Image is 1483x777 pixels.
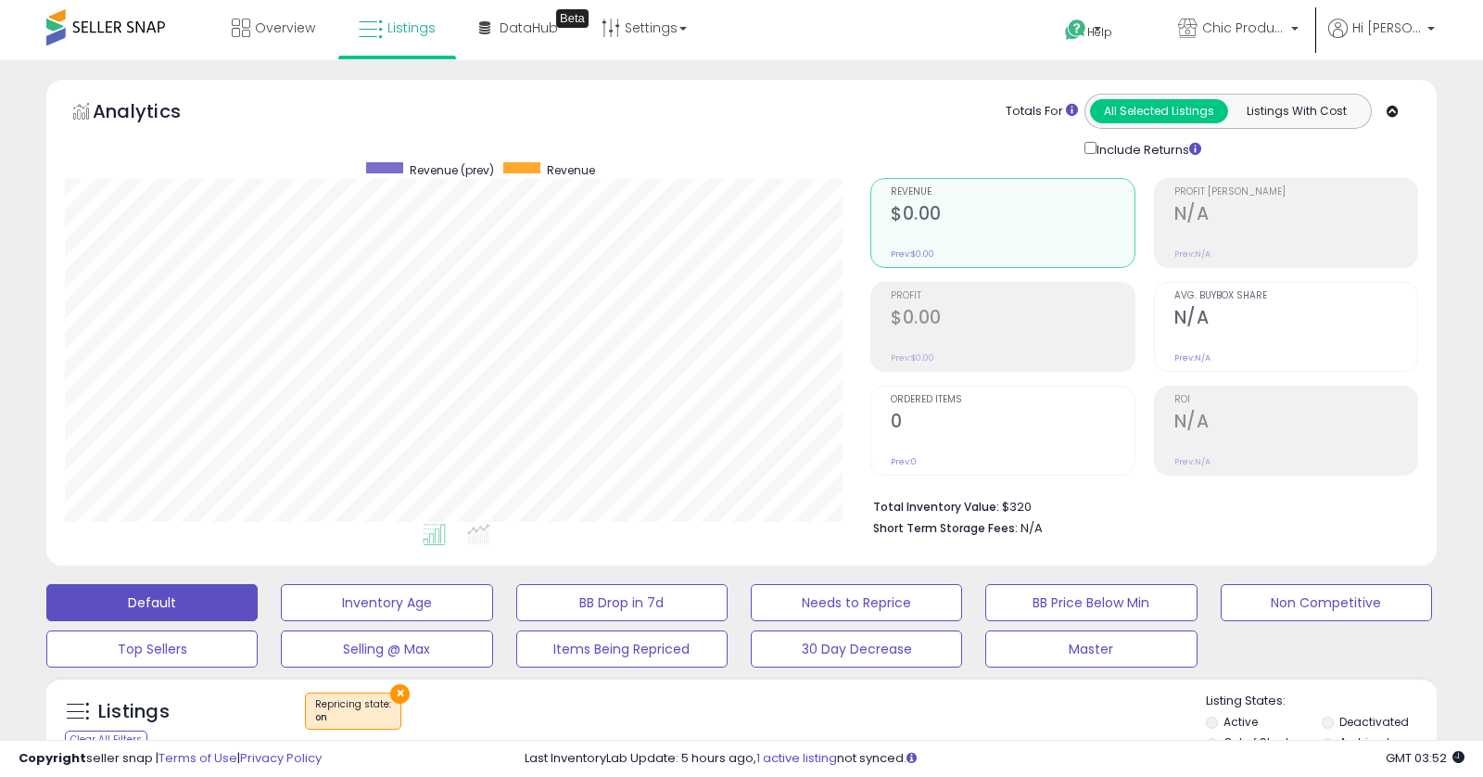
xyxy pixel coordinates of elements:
[547,162,595,178] span: Revenue
[1206,693,1437,710] p: Listing States:
[410,162,494,178] span: Revenue (prev)
[891,203,1134,228] h2: $0.00
[240,749,322,767] a: Privacy Policy
[891,352,934,363] small: Prev: $0.00
[1090,99,1228,123] button: All Selected Listings
[873,499,999,515] b: Total Inventory Value:
[1050,5,1148,60] a: Help
[1227,99,1365,123] button: Listings With Cost
[891,395,1134,405] span: Ordered Items
[1174,456,1210,467] small: Prev: N/A
[390,684,410,704] button: ×
[1064,19,1087,42] i: Get Help
[873,520,1018,536] b: Short Term Storage Fees:
[1328,19,1435,60] a: Hi [PERSON_NAME]
[1174,203,1417,228] h2: N/A
[1223,734,1291,750] label: Out of Stock
[1202,19,1286,37] span: Chic Products, LLC
[1020,519,1043,537] span: N/A
[1174,248,1210,260] small: Prev: N/A
[1174,187,1417,197] span: Profit [PERSON_NAME]
[1174,307,1417,332] h2: N/A
[1352,19,1422,37] span: Hi [PERSON_NAME]
[1339,714,1409,730] label: Deactivated
[1087,24,1112,40] span: Help
[891,411,1134,436] h2: 0
[46,631,258,668] button: Top Sellers
[315,711,391,724] div: on
[985,584,1197,621] button: BB Price Below Min
[751,584,962,621] button: Needs to Reprice
[281,631,492,668] button: Selling @ Max
[1221,584,1432,621] button: Non Competitive
[1223,714,1258,730] label: Active
[891,291,1134,301] span: Profit
[985,631,1197,668] button: Master
[1006,103,1078,121] div: Totals For
[19,750,322,768] div: seller snap | |
[255,19,315,37] span: Overview
[891,307,1134,332] h2: $0.00
[158,749,237,767] a: Terms of Use
[891,248,934,260] small: Prev: $0.00
[556,9,589,28] div: Tooltip anchor
[751,631,962,668] button: 30 Day Decrease
[891,187,1134,197] span: Revenue
[315,697,391,725] span: Repricing state :
[387,19,436,37] span: Listings
[1174,411,1417,436] h2: N/A
[281,584,492,621] button: Inventory Age
[1386,749,1464,767] span: 2025-09-18 03:52 GMT
[1339,734,1389,750] label: Archived
[516,631,728,668] button: Items Being Repriced
[98,699,170,725] h5: Listings
[19,749,86,767] strong: Copyright
[873,494,1404,516] li: $320
[500,19,558,37] span: DataHub
[1174,291,1417,301] span: Avg. Buybox Share
[46,584,258,621] button: Default
[756,749,837,767] a: 1 active listing
[1174,395,1417,405] span: ROI
[891,456,917,467] small: Prev: 0
[1174,352,1210,363] small: Prev: N/A
[516,584,728,621] button: BB Drop in 7d
[93,98,217,129] h5: Analytics
[65,731,147,748] div: Clear All Filters
[525,750,1464,768] div: Last InventoryLab Update: 5 hours ago, not synced.
[1071,138,1223,159] div: Include Returns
